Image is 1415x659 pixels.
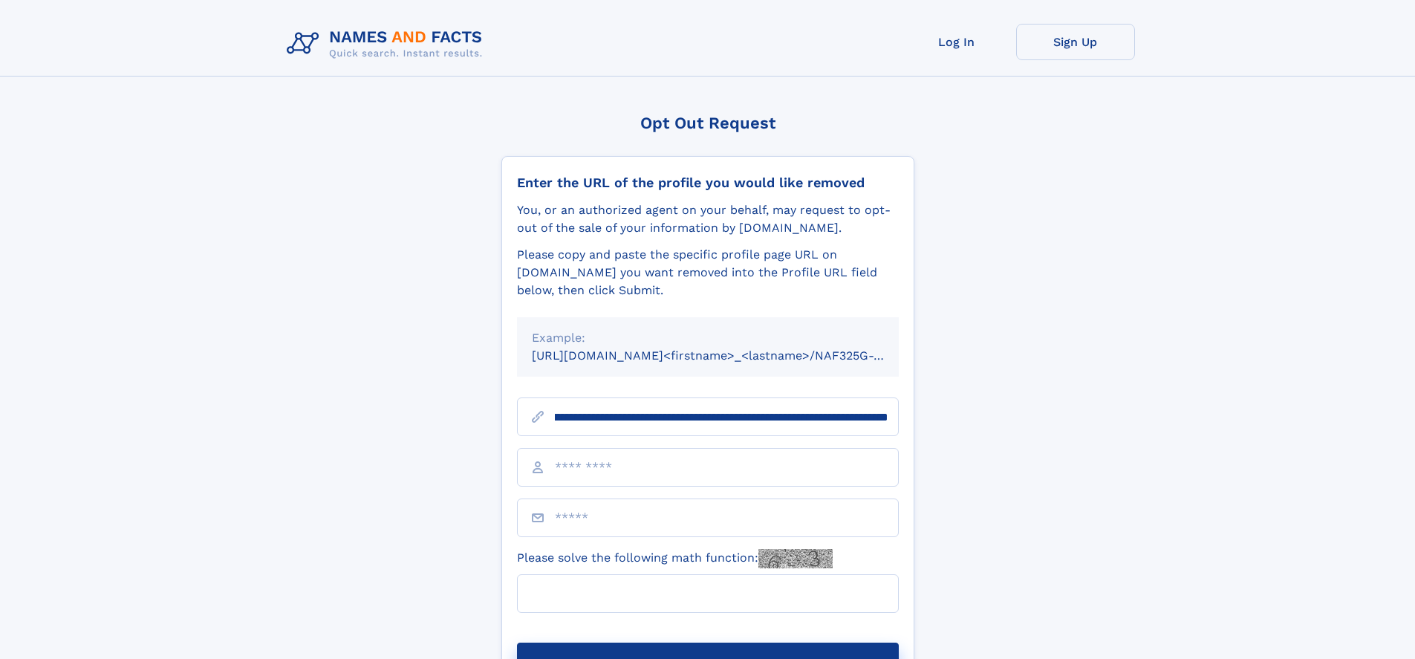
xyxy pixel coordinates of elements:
[517,175,899,191] div: Enter the URL of the profile you would like removed
[517,246,899,299] div: Please copy and paste the specific profile page URL on [DOMAIN_NAME] you want removed into the Pr...
[532,329,884,347] div: Example:
[517,201,899,237] div: You, or an authorized agent on your behalf, may request to opt-out of the sale of your informatio...
[897,24,1016,60] a: Log In
[281,24,495,64] img: Logo Names and Facts
[517,549,833,568] label: Please solve the following math function:
[501,114,914,132] div: Opt Out Request
[1016,24,1135,60] a: Sign Up
[532,348,927,363] small: [URL][DOMAIN_NAME]<firstname>_<lastname>/NAF325G-xxxxxxxx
